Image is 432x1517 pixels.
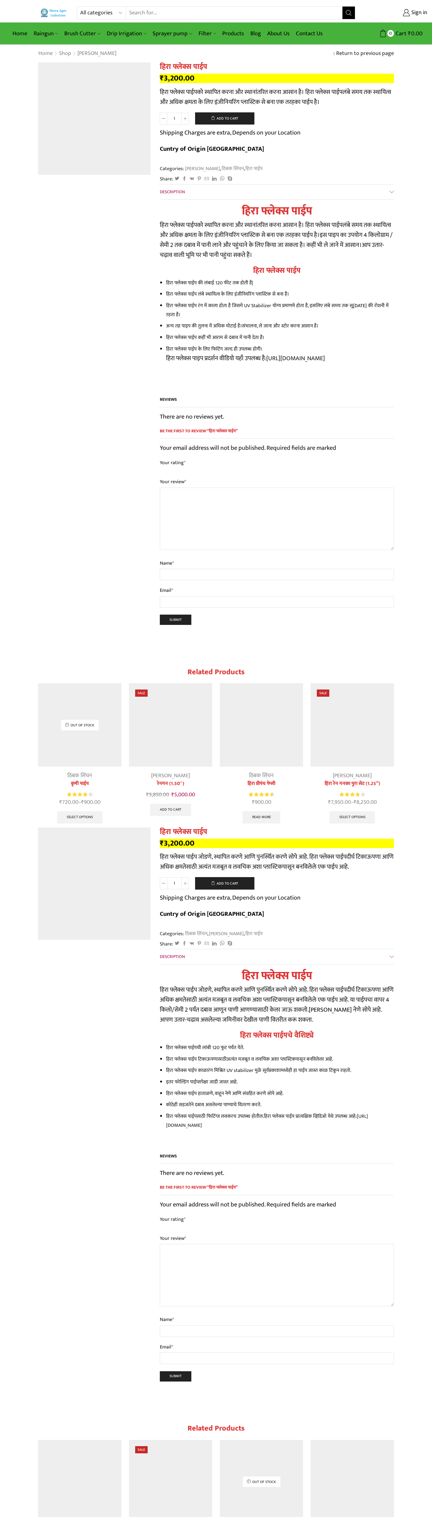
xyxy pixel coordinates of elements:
[38,780,121,788] a: कृषी पाईप
[166,1078,238,1086] span: इतर फोल्डिंग पाईप्सपेक्षा जाडी जास्त आहे.
[195,26,219,41] a: Filter
[160,1216,394,1223] label: Your rating
[410,9,427,17] span: Sign in
[150,26,195,41] a: Sprayer pump
[340,791,359,798] span: Rated out of 5
[160,1371,191,1382] input: Submit
[249,791,274,798] div: Rated 4.67 out of 5
[38,827,150,940] img: Heera Flex Pipe
[293,26,326,41] a: Contact Us
[328,798,331,807] span: ₹
[166,1112,394,1130] li: हिरा फ्लेक्स पाईप प्रात्यक्षिक व्हिडिओ येथे उपलब्ध आहे:
[160,1153,394,1164] h2: Reviews
[340,791,365,798] div: Rated 3.86 out of 5
[160,128,301,138] p: Shipping Charges are extra, Depends on your Location
[77,50,117,58] a: [PERSON_NAME]
[245,164,263,173] a: हिरा पाईप
[253,264,301,277] strong: हिरा फ्लेक्स पाईप
[167,113,181,125] input: Product quantity
[160,220,394,260] p: हिरा फ्लेक्स पाईप
[208,930,244,938] a: [PERSON_NAME]
[160,985,394,1025] p: हिरा फ्लेक्स पाईप जोडणे, स्थापित करणे आणि पुनर्स्थित करणे सोपे आहे. हिरा फ्लेक्स पाईप
[160,1168,394,1178] p: There are no reviews yet.
[150,804,191,816] a: Add to cart: “रेनगन (1.50")”
[221,164,244,173] a: ठिबक सिंचन
[160,175,173,183] span: Share:
[333,771,372,780] a: [PERSON_NAME]
[195,877,254,890] button: Add to cart
[220,683,303,767] img: Heera Pre Punch Pepsi
[160,72,194,85] bdi: 3,200.00
[171,790,195,799] bdi: 5,000.00
[146,790,149,799] span: ₹
[151,771,190,780] a: [PERSON_NAME]
[146,790,169,799] bdi: 5,850.00
[361,28,423,39] a: 0 Cart ₹0.00
[311,780,394,788] a: हिरा रेन गनका पुरा सेट (1.25”)
[166,290,289,298] span: हिरा फ्लेक्स पाईप लंबे स्थायित्व के लिए इंजीनियरिंग प्लास्टिक से बना है।
[240,1029,314,1042] strong: हिरा फ्लेक्स पाईपचे वैशिष्ट्ये
[129,780,212,788] a: रेनगन (1.50″)
[227,1055,332,1063] span: अत्यंत मजबूत व लवचिक अशा प्लास्टिकपासून बनविलेला आहे
[104,26,150,41] a: Drip Irrigation
[354,798,377,807] bdi: 8,250.00
[160,827,394,837] h1: हिरा फ्लेक्स पाईप
[160,587,394,595] label: Email
[354,798,356,807] span: ₹
[160,1343,394,1351] label: Email
[160,412,394,422] p: There are no reviews yet.
[160,953,185,960] span: Description
[219,26,247,41] a: Products
[195,112,254,125] button: Add to cart
[160,87,394,107] p: हिरा फ्लेक्स पाईप
[160,220,391,240] span: लंबे समय तक स्थायित्व और अधिक क्षमता के लिए इंजीनियरिंग प्लास्टिक से बना एक तरहका पाईप है।
[249,771,274,780] a: ठिबक सिंचन
[167,877,181,889] input: Product quantity
[160,893,301,903] p: Shipping Charges are extra, Depends on your Location
[317,690,329,697] span: Sale
[160,459,394,466] label: Your rating
[160,62,394,71] h1: हिरा फ्लेक्स पाईप
[242,202,312,220] strong: हिरा फ्लेक्स पाईप
[160,1316,394,1324] label: Name
[247,26,264,41] a: Blog
[171,790,174,799] span: ₹
[166,1055,394,1064] li: हिरा फ्लेक्स पाईप टिकाऊपणासाठी .
[387,30,394,37] span: 0
[166,1066,351,1074] span: हिरा फ्लेक्स पाईप काळारंग मिश्रित UV stabilizer मुळे सूर्यप्रकाशामध्येही हा पाईप जास्त काळ टिकून ...
[160,1004,382,1025] span: [PERSON_NAME] नेणे सोपे आहे. आपण उतार-चढाव असलेल्या जमिनीवर देखील पाणी वितरीत करू शकता.
[166,1112,264,1120] span: हिरा फ्लेक्स पाईपसाठी फिटिंग्ज लवकरच उपलब्ध होतील.
[166,279,253,287] span: हिरा फ्लेक्स पाईप की लंबाई 120 फीट तक होती है|
[135,690,148,697] span: Sale
[160,144,264,154] b: Cuntry of Origin [GEOGRAPHIC_DATA]
[129,683,212,767] img: Heera Raingun
[160,396,394,407] h2: Reviews
[59,798,78,807] bdi: 720.00
[166,322,318,330] span: अन्य तह पाइप की तुलना में अधिक मोटाई है।संभालना, ले जाना और स्टोर करना आसान है।
[342,7,355,19] button: Search button
[242,966,312,985] strong: हिरा फ्लेक्स पाईप
[160,230,393,260] span: इस पाइप का उपयोग 4 किलोग्राम / सेमी 2 तक दबाव में पानी लाने और पहुंचाने के लिए किया जा सकता है। क...
[336,50,394,58] a: Return to previous page
[166,1101,261,1109] span: कोठेही सहजतेने दबाव असलेल्या पाण्याचे वितरण करते.
[160,87,391,107] span: लंबे समय तक स्थायित्व और अधिक क्षमता के लिए इंजीनियरिंग प्लास्टिक से बना एक तरहका पाईप है।
[160,1199,336,1210] span: Your email address will not be published. Required fields are marked
[252,798,255,807] span: ₹
[38,50,53,58] a: Home
[220,780,303,788] a: हिरा प्रीपंच पेप्सी
[166,302,389,319] span: हिरा फ्लेक्स पाईप रंग में काला होता है जिसमे UV Stabilizer योग्य प्रमाणमे होता है, इसलिए लंबे समय...
[160,165,263,172] span: Categories: , ,
[266,353,325,364] a: [URL][DOMAIN_NAME]
[160,837,194,850] bdi: 3,200.00
[57,811,103,824] a: Select options for “कृषी पाईप”
[9,26,31,41] a: Home
[160,852,394,872] span: दीर्घ टिकाऊपणा आणि अधिक क्षमतेसाठी अत्यंत मजबूत व लवचिक अशा प्लास्टिकपासून बनविलेले एक पाईप आहे.
[408,29,423,38] bdi: 0.00
[328,798,351,807] bdi: 7,950.00
[160,930,263,937] span: Categories: , ,
[67,791,92,798] div: Rated 4.00 out of 5
[160,1184,394,1195] span: Be the first to review “हिरा फ्लेक्स पाईप”
[38,50,117,58] nav: Breadcrumb
[330,811,375,824] a: Select options for “हिरा रेन गनका पुरा सेट (1.25'')”
[394,29,406,38] span: Cart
